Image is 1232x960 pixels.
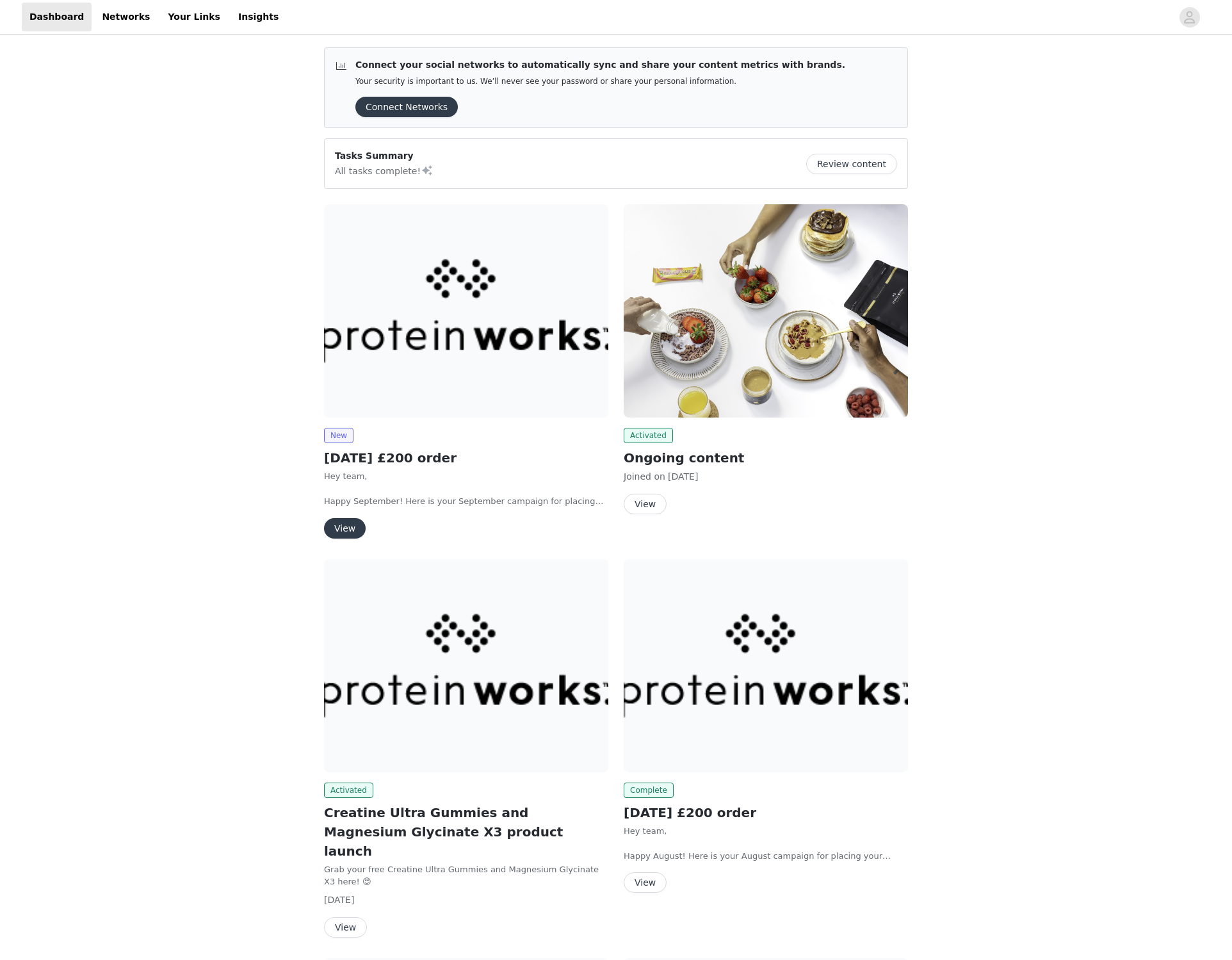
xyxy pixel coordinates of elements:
[624,500,667,509] a: View
[231,3,286,31] a: Insights
[324,495,608,508] p: Happy September! Here is your September campaign for placing your orders this month. This is wher...
[624,783,674,798] span: Complete
[806,154,897,174] button: Review content
[668,471,698,482] span: [DATE]
[324,470,608,483] p: Hey team,
[624,448,908,468] h2: Ongoing content
[624,494,667,514] button: View
[624,825,908,838] p: Hey team,
[324,448,608,468] h2: [DATE] £200 order
[324,783,373,798] span: Activated
[624,204,908,418] img: Protein Works
[624,559,908,772] img: Protein Works
[160,3,228,31] a: Your Links
[324,863,608,888] p: Grab your free Creatine Ultra Gummies and Magnesium Glycinate X3 here! 😍
[324,428,353,443] span: New
[624,850,908,863] p: Happy August! Here is your August campaign for placing your orders this month. This is where we w...
[335,149,434,163] p: Tasks Summary
[624,878,667,888] a: View
[355,97,458,117] button: Connect Networks
[324,923,367,932] a: View
[624,471,665,482] span: Joined on
[324,803,608,861] h2: Creatine Ultra Gummies and Magnesium Glycinate X3 product launch
[355,58,845,72] p: Connect your social networks to automatically sync and share your content metrics with brands.
[324,524,366,533] a: View
[324,559,608,772] img: Protein Works
[324,204,608,418] img: Protein Works
[624,872,667,893] button: View
[624,428,673,443] span: Activated
[1183,7,1196,28] div: avatar
[324,518,366,539] button: View
[324,917,367,938] button: View
[94,3,158,31] a: Networks
[324,895,354,905] span: [DATE]
[335,163,434,178] p: All tasks complete!
[22,3,92,31] a: Dashboard
[355,77,845,86] p: Your security is important to us. We’ll never see your password or share your personal information.
[624,803,908,822] h2: [DATE] £200 order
